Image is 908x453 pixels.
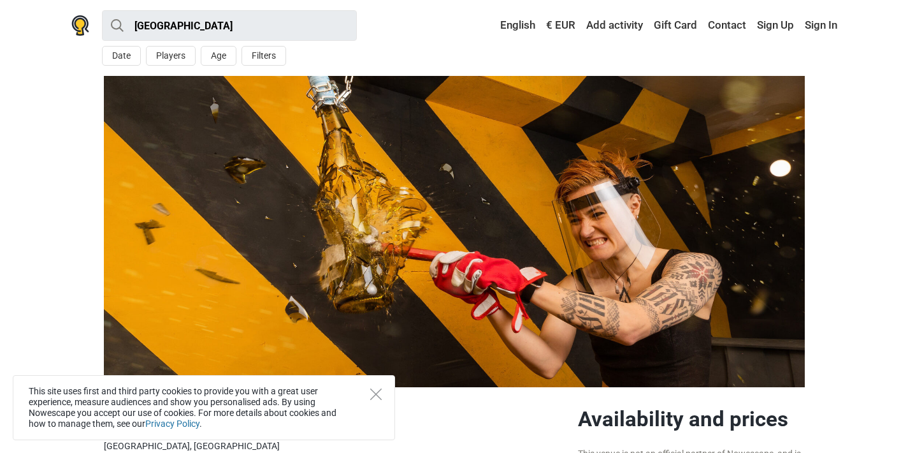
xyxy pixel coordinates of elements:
[543,14,579,37] a: € EUR
[370,389,382,400] button: Close
[71,15,89,36] img: Nowescape logo
[13,375,395,440] div: This site uses first and third party cookies to provide you with a great user experience, measure...
[583,14,646,37] a: Add activity
[201,46,236,66] button: Age
[102,46,141,66] button: Date
[104,440,568,453] div: [GEOGRAPHIC_DATA], [GEOGRAPHIC_DATA]
[146,46,196,66] button: Players
[102,10,357,41] input: try “London”
[754,14,797,37] a: Sign Up
[578,406,805,432] h2: Availability and prices
[241,46,286,66] button: Filters
[651,14,700,37] a: Gift Card
[705,14,749,37] a: Contact
[488,14,538,37] a: English
[802,14,837,37] a: Sign In
[145,419,199,429] a: Privacy Policy
[104,76,805,387] img: Rage Space photo 1
[491,21,500,30] img: English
